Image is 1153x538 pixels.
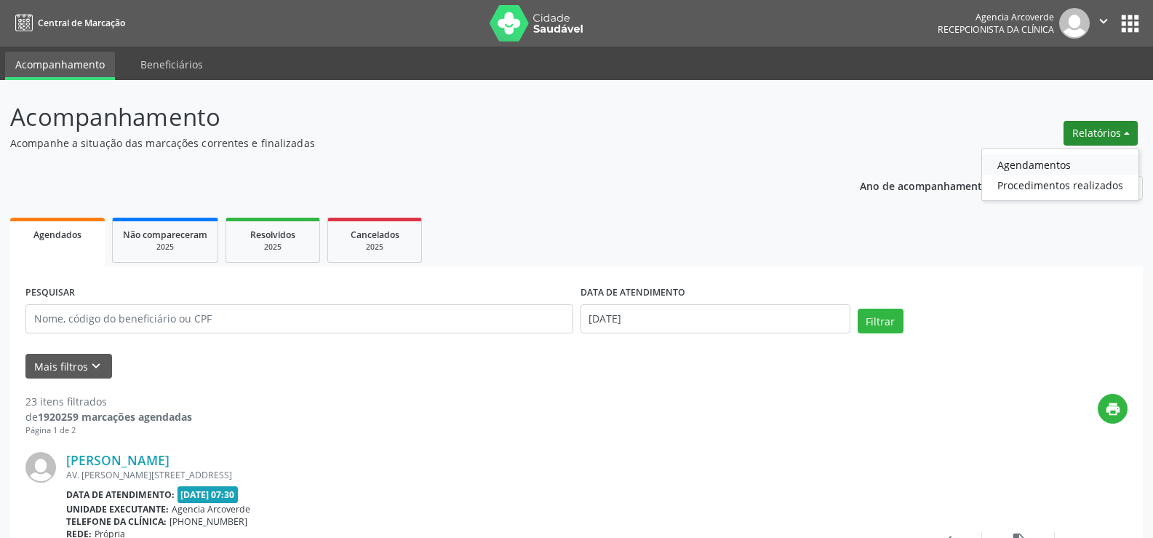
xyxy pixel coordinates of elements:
div: 2025 [338,242,411,253]
span: Recepcionista da clínica [938,23,1054,36]
div: Página 1 de 2 [25,424,192,437]
div: 2025 [236,242,309,253]
button: apps [1117,11,1143,36]
label: DATA DE ATENDIMENTO [581,282,685,304]
span: [PHONE_NUMBER] [169,515,247,528]
span: Agendados [33,229,81,241]
i: print [1105,401,1121,417]
button: Mais filtroskeyboard_arrow_down [25,354,112,379]
p: Ano de acompanhamento [860,176,989,194]
p: Acompanhe a situação das marcações correntes e finalizadas [10,135,803,151]
span: Agencia Arcoverde [172,503,250,515]
img: img [25,452,56,483]
a: Central de Marcação [10,11,125,35]
button: print [1098,394,1128,424]
a: Acompanhamento [5,52,115,80]
span: [DATE] 07:30 [177,486,239,503]
ul: Relatórios [981,149,1139,201]
a: Procedimentos realizados [982,175,1138,195]
div: AV. [PERSON_NAME][STREET_ADDRESS] [66,469,909,481]
input: Selecione um intervalo [581,304,850,333]
img: img [1059,8,1090,39]
a: [PERSON_NAME] [66,452,169,468]
div: 2025 [123,242,207,253]
span: Resolvidos [250,229,295,241]
b: Unidade executante: [66,503,169,515]
button: Relatórios [1064,121,1138,146]
div: 23 itens filtrados [25,394,192,409]
b: Telefone da clínica: [66,515,167,528]
div: Agencia Arcoverde [938,11,1054,23]
strong: 1920259 marcações agendadas [38,410,192,424]
span: Não compareceram [123,229,207,241]
b: Data de atendimento: [66,488,175,501]
label: PESQUISAR [25,282,75,304]
i: keyboard_arrow_down [88,358,104,374]
span: Cancelados [351,229,399,241]
input: Nome, código do beneficiário ou CPF [25,304,573,333]
a: Agendamentos [982,154,1138,175]
span: Central de Marcação [38,17,125,29]
p: Acompanhamento [10,99,803,135]
button:  [1090,8,1117,39]
a: Beneficiários [130,52,213,77]
div: de [25,409,192,424]
i:  [1096,13,1112,29]
button: Filtrar [858,309,903,333]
